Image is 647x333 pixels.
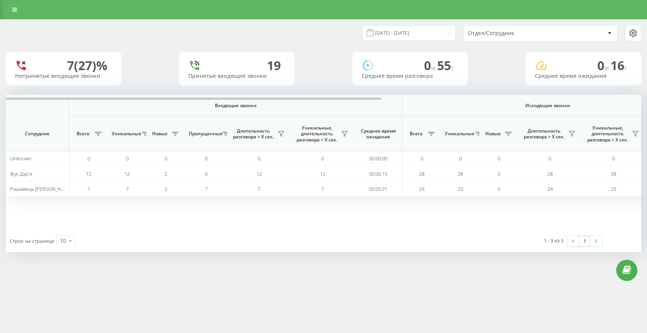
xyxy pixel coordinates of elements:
span: 12 [124,170,130,177]
span: 7 [321,185,324,192]
span: 28 [458,170,463,177]
span: Уникальные [445,131,473,137]
span: Новые [150,131,169,137]
span: Среднее время ожидания [360,128,396,140]
span: 0 [258,155,260,162]
span: 0 [498,155,500,162]
div: Принятые входящие звонки [188,73,285,79]
span: 0 [126,155,129,162]
div: 10 [60,237,66,245]
span: Уникальные [112,131,139,137]
div: Среднее время ожидания [535,73,632,79]
span: 0 [597,57,610,74]
span: 0 [498,170,500,177]
div: 1 - 3 из 3 [544,237,563,244]
div: 19 [267,58,281,73]
span: 23 [458,185,463,192]
span: 0 [205,170,208,177]
span: Длительность разговора > Х сек. [522,128,566,140]
span: 55 [437,57,454,74]
span: 28 [611,170,616,177]
div: Отдел/Сотрудник [468,30,560,37]
span: Всего [406,131,426,137]
span: 12 [320,170,325,177]
a: 1 [579,235,590,246]
span: 7 [258,185,260,192]
span: 16 [610,57,627,74]
span: 0 [321,155,324,162]
span: 28 [547,170,553,177]
div: Непринятые входящие звонки [15,73,112,79]
span: Всего [73,131,92,137]
span: 7 [126,185,129,192]
span: Входящие звонки [89,103,382,109]
span: 0 [612,155,615,162]
span: 28 [419,170,424,177]
div: 7 (27)% [67,58,107,73]
span: 12 [86,170,91,177]
span: Жук Дар'я [10,170,32,177]
td: 00:00:00 [354,151,402,166]
td: 00:00:15 [354,166,402,181]
span: Пропущенные [189,131,220,137]
span: Unknown [10,155,32,162]
div: Среднее время разговора [362,73,459,79]
span: м [604,64,610,72]
span: 7 [87,185,90,192]
span: м [431,64,437,72]
td: 00:00:21 [354,182,402,197]
span: 2 [164,170,167,177]
span: 0 [87,155,90,162]
span: 0 [548,155,551,162]
span: Длительность разговора > Х сек. [231,128,275,140]
span: c [624,64,627,72]
span: 0 [164,155,167,162]
span: 24 [547,185,553,192]
span: Уникальные, длительность разговора > Х сек. [295,125,339,143]
span: 23 [611,185,616,192]
span: 0 [421,155,423,162]
span: 24 [419,185,424,192]
span: 12 [256,170,262,177]
span: 0 [459,155,462,162]
span: 7 [205,185,208,192]
span: 0 [424,57,437,74]
span: Новые [483,131,503,137]
span: Строк на странице [10,237,54,244]
span: 2 [164,185,167,192]
span: Уникальные, длительность разговора > Х сек. [585,125,630,143]
span: Рашавець [PERSON_NAME] [10,185,72,192]
span: 0 [205,155,208,162]
span: 0 [498,185,500,192]
span: Сотрудник [12,131,62,137]
span: c [451,64,454,72]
